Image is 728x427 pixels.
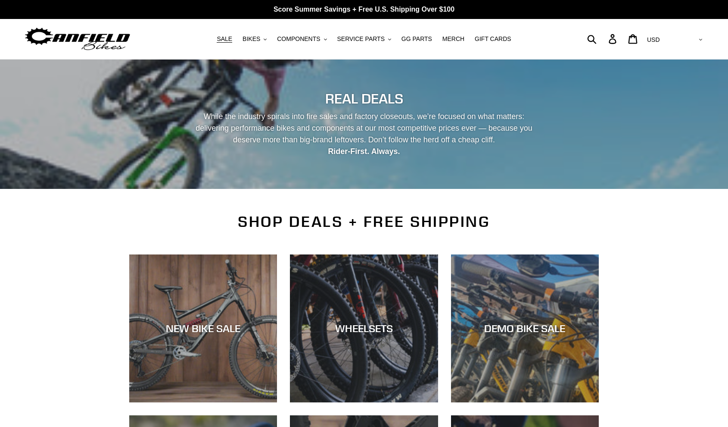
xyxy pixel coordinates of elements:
span: MERCH [442,35,464,43]
a: GG PARTS [397,33,436,45]
a: WHEELSETS [290,254,438,402]
div: NEW BIKE SALE [129,322,277,335]
h2: SHOP DEALS + FREE SHIPPING [129,213,599,231]
a: GIFT CARDS [470,33,516,45]
h2: REAL DEALS [129,91,599,107]
p: While the industry spirals into fire sales and factory closeouts, we’re focused on what matters: ... [188,111,540,157]
span: GG PARTS [401,35,432,43]
a: DEMO BIKE SALE [451,254,599,402]
span: SERVICE PARTS [337,35,384,43]
span: COMPONENTS [277,35,320,43]
button: BIKES [238,33,271,45]
strong: Rider-First. Always. [328,147,400,156]
a: NEW BIKE SALE [129,254,277,402]
a: MERCH [438,33,469,45]
span: SALE [217,35,232,43]
input: Search [592,29,614,48]
span: GIFT CARDS [475,35,511,43]
div: DEMO BIKE SALE [451,322,599,335]
a: SALE [212,33,236,45]
span: BIKES [243,35,260,43]
img: Canfield Bikes [24,25,131,53]
button: COMPONENTS [273,33,331,45]
button: SERVICE PARTS [333,33,395,45]
div: WHEELSETS [290,322,438,335]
